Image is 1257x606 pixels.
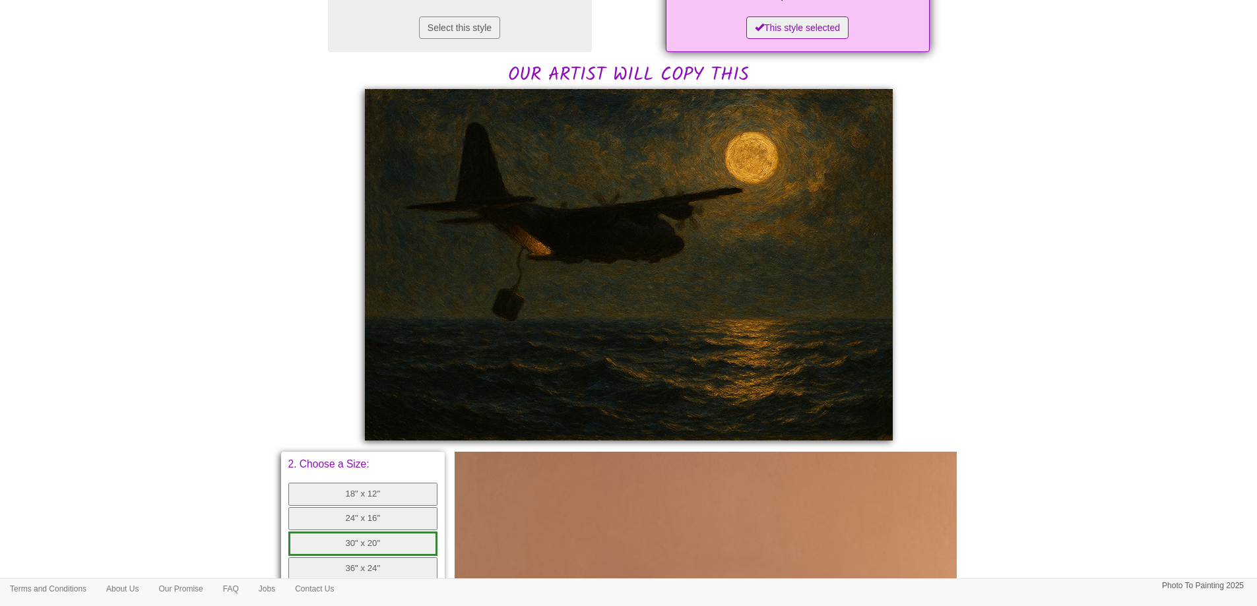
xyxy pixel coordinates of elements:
[288,507,438,530] button: 24" x 16"
[96,579,148,599] a: About Us
[249,579,285,599] a: Jobs
[365,89,893,440] img: Nick, please would you:
[213,579,249,599] a: FAQ
[148,579,212,599] a: Our Promise
[1162,579,1244,593] p: Photo To Painting 2025
[288,531,438,556] button: 30" x 20"
[419,16,500,39] button: Select this style
[285,579,344,599] a: Contact Us
[288,483,438,506] button: 18" x 12"
[288,459,438,470] p: 2. Choose a Size:
[746,16,849,39] button: This style selected
[288,557,438,580] button: 36" x 24"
